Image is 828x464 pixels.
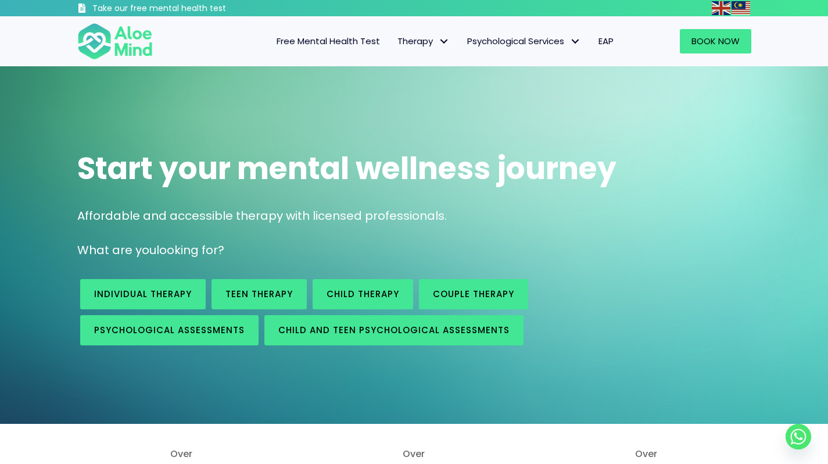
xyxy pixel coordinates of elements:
a: Individual therapy [80,279,206,309]
span: Start your mental wellness journey [77,147,616,190]
a: EAP [590,29,622,53]
span: EAP [598,35,614,47]
span: Child Therapy [327,288,399,300]
a: English [712,1,732,15]
span: Book Now [691,35,740,47]
span: Over [77,447,286,461]
a: Teen Therapy [212,279,307,309]
img: en [712,1,730,15]
span: looking for? [156,242,224,258]
p: Affordable and accessible therapy with licensed professionals. [77,208,751,224]
span: Over [309,447,518,461]
span: Therapy [397,35,450,47]
h3: Take our free mental health test [92,3,288,15]
a: Take our free mental health test [77,3,288,16]
img: ms [732,1,750,15]
a: Book Now [680,29,751,53]
span: Teen Therapy [225,288,293,300]
a: Child Therapy [313,279,413,309]
span: Psychological assessments [94,324,245,336]
span: Psychological Services: submenu [567,33,584,50]
span: Therapy: submenu [436,33,453,50]
span: Individual therapy [94,288,192,300]
span: Couple therapy [433,288,514,300]
a: Whatsapp [786,424,811,449]
span: Free Mental Health Test [277,35,380,47]
a: Free Mental Health Test [268,29,389,53]
a: TherapyTherapy: submenu [389,29,458,53]
a: Child and Teen Psychological assessments [264,315,524,345]
img: Aloe mind Logo [77,22,153,60]
a: Psychological ServicesPsychological Services: submenu [458,29,590,53]
a: Couple therapy [419,279,528,309]
nav: Menu [168,29,622,53]
a: Psychological assessments [80,315,259,345]
span: Over [542,447,751,461]
a: Malay [732,1,751,15]
span: Child and Teen Psychological assessments [278,324,510,336]
span: What are you [77,242,156,258]
span: Psychological Services [467,35,581,47]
